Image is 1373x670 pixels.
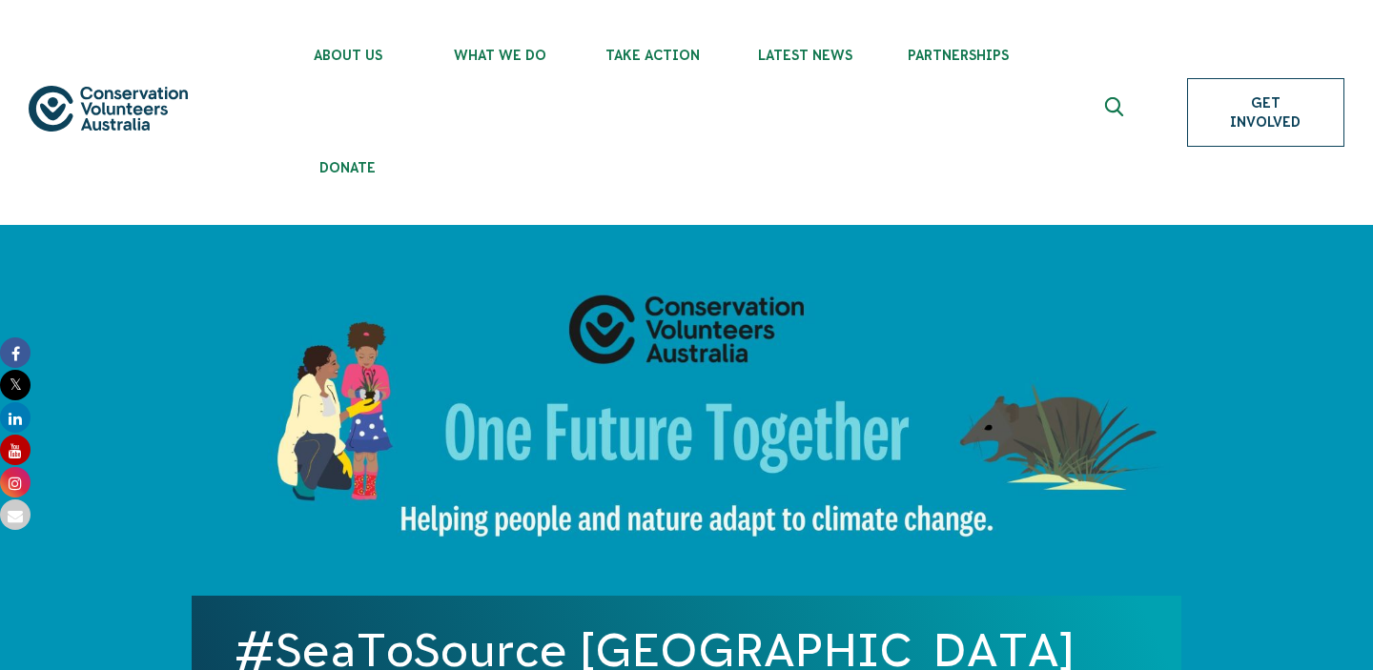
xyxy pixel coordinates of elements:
[29,86,188,132] img: logo.svg
[1104,97,1128,128] span: Expand search box
[577,48,729,63] span: Take Action
[272,48,424,63] span: About Us
[729,48,882,63] span: Latest News
[424,48,577,63] span: What We Do
[272,160,424,175] span: Donate
[882,48,1035,63] span: Partnerships
[1187,78,1344,147] a: Get Involved
[1094,90,1139,135] button: Expand search box Close search box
